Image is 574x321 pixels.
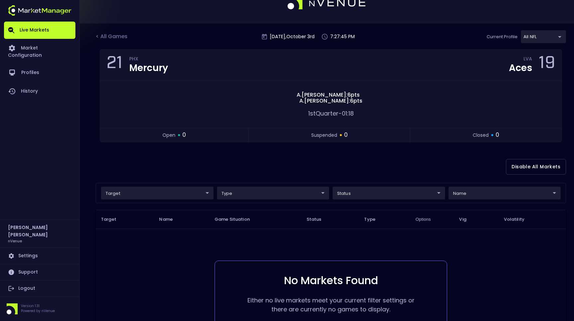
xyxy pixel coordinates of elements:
[107,55,123,75] div: 21
[4,39,75,63] a: Market Configuration
[297,98,364,104] span: A . [PERSON_NAME] : 6 pts
[241,296,420,314] p: Either no live markets meet your current filter settings or there are currently no games to display.
[307,216,330,222] span: Status
[4,22,75,39] a: Live Markets
[524,57,532,62] div: LVA
[101,187,214,200] div: target
[4,281,75,296] a: Logout
[333,187,445,200] div: target
[496,131,499,139] span: 0
[295,92,362,98] span: A . [PERSON_NAME] : 6 pts
[4,264,75,280] a: Support
[539,55,555,75] div: 19
[8,238,22,243] h3: nVenue
[342,109,354,118] span: 01:18
[487,34,518,40] p: Current Profile
[4,63,75,82] a: Profiles
[129,57,168,62] div: PHX
[311,132,337,139] span: suspended
[338,109,342,118] span: -
[4,303,75,314] div: Version 1.31Powered by nVenue
[21,303,55,308] p: Version 1.31
[215,216,258,222] span: Game Situation
[8,224,71,238] h2: [PERSON_NAME] [PERSON_NAME]
[4,82,75,101] a: History
[159,216,181,222] span: Name
[217,187,330,200] div: target
[509,63,532,73] div: Aces
[241,274,420,287] h6: No Markets Found
[410,210,454,229] th: Options
[101,216,125,222] span: Target
[344,131,348,139] span: 0
[448,187,561,200] div: target
[8,5,71,16] img: logo
[308,109,338,118] span: 1st Quarter
[330,33,355,40] p: 7:27:45 PM
[162,132,175,139] span: open
[521,30,566,43] div: target
[506,159,566,175] button: Disable All Markets
[21,308,55,313] p: Powered by nVenue
[4,248,75,264] a: Settings
[473,132,489,139] span: closed
[364,216,384,222] span: Type
[129,63,168,73] div: Mercury
[182,131,186,139] span: 0
[96,33,129,41] div: < All Games
[270,33,315,40] p: [DATE] , October 3 rd
[459,216,475,222] span: Vig
[504,216,533,222] span: Volatility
